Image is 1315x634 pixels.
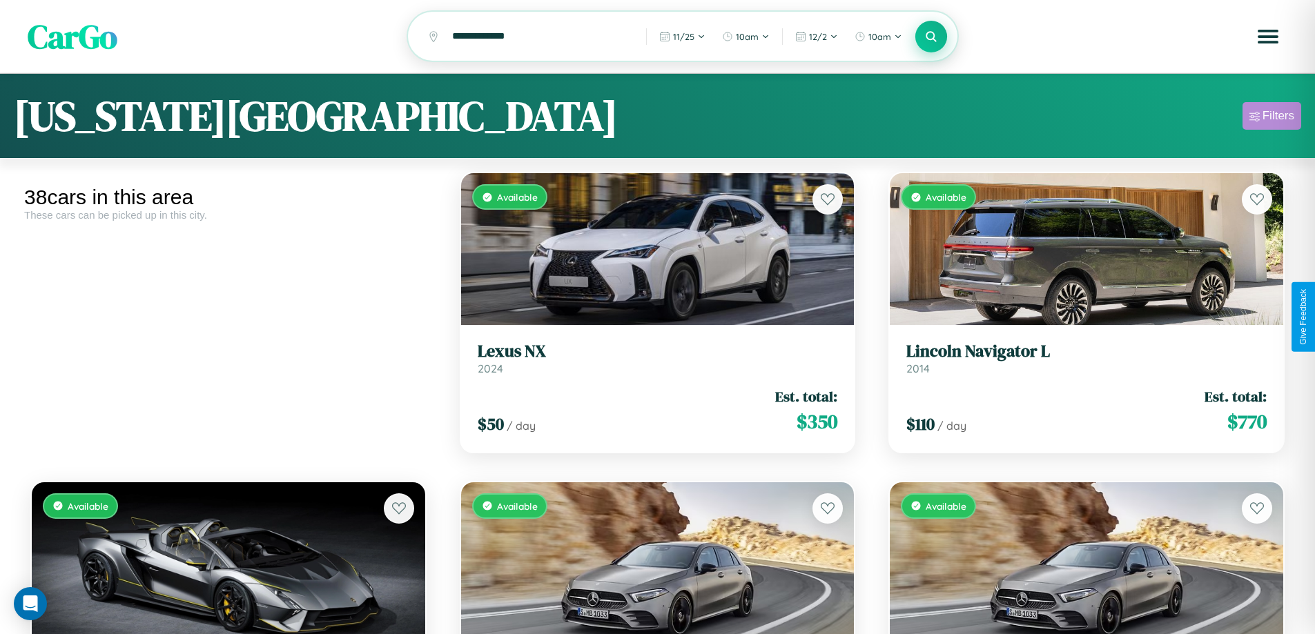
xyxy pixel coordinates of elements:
span: 10am [736,31,759,42]
button: 12/2 [788,26,845,48]
span: $ 350 [797,408,837,435]
div: These cars can be picked up in this city. [24,209,433,221]
h1: [US_STATE][GEOGRAPHIC_DATA] [14,88,618,144]
span: / day [937,419,966,433]
span: Est. total: [775,386,837,406]
h3: Lexus NX [478,341,838,361]
span: Available [497,191,538,203]
span: $ 50 [478,413,504,435]
span: 12 / 2 [809,31,827,42]
span: 10am [868,31,891,42]
span: CarGo [28,14,117,59]
span: Available [68,500,108,512]
button: Open menu [1249,17,1287,56]
a: Lexus NX2024 [478,341,838,375]
button: 10am [848,26,909,48]
span: Est. total: [1205,386,1267,406]
h3: Lincoln Navigator L [906,341,1267,361]
button: 11/25 [652,26,712,48]
button: Filters [1243,102,1301,130]
span: Available [497,500,538,512]
span: Available [926,191,966,203]
span: Available [926,500,966,512]
a: Lincoln Navigator L2014 [906,341,1267,375]
span: $ 770 [1227,408,1267,435]
span: $ 110 [906,413,935,435]
span: 2014 [906,361,930,375]
div: Give Feedback [1298,289,1308,345]
span: 11 / 25 [673,31,694,42]
div: Filters [1263,109,1294,123]
span: / day [507,419,536,433]
div: Open Intercom Messenger [14,587,47,620]
button: 10am [715,26,777,48]
span: 2024 [478,361,503,375]
div: 38 cars in this area [24,186,433,209]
